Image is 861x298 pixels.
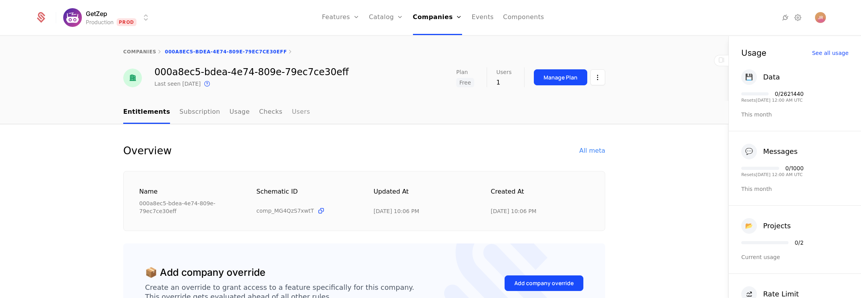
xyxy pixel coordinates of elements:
div: 0 / 2 [795,240,804,245]
div: Resets [DATE] 12:00 AM UTC [741,173,804,177]
span: comp_MG4QzS7xwtT [257,207,314,215]
div: 7/28/25, 10:06 PM [491,207,537,215]
div: Usage [741,49,766,57]
a: Users [292,101,310,124]
a: Settings [793,13,803,22]
div: Last seen [DATE] [154,80,201,88]
span: GetZep [86,9,107,18]
div: Add company override [514,279,574,287]
div: Current usage [741,253,849,261]
span: Plan [456,69,468,75]
img: 000a8ec5-bdea-4e74-809e-79ec7ce30eff [123,69,142,87]
button: Open user button [815,12,826,23]
div: Messages [763,146,797,157]
div: This month [741,111,849,118]
a: Entitlements [123,101,170,124]
div: Projects [763,220,791,231]
div: 000a8ec5-bdea-4e74-809e-79ec7ce30eff [154,67,349,77]
div: 0 / 2621440 [775,91,804,97]
div: Updated at [374,187,472,204]
a: Integrations [781,13,790,22]
div: 💾 [741,69,757,85]
div: Overview [123,143,172,159]
div: 📦 Add company override [145,265,266,280]
div: Resets [DATE] 12:00 AM UTC [741,98,804,102]
div: Created at [491,187,590,204]
img: Jack Ryan [815,12,826,23]
img: GetZep [63,8,82,27]
span: Free [456,78,474,87]
div: 💬 [741,144,757,159]
a: Usage [230,101,250,124]
div: Manage Plan [544,74,578,81]
a: Subscription [179,101,220,124]
a: Checks [259,101,282,124]
div: See all usage [812,50,849,56]
button: 📂Projects [741,218,791,234]
button: Add company override [505,275,583,291]
div: Schematic ID [257,187,355,204]
nav: Main [123,101,605,124]
span: Prod [117,18,136,26]
button: Select action [590,69,605,85]
div: 7/28/25, 10:06 PM [374,207,419,215]
div: 1 [496,78,512,87]
div: 0 / 1000 [785,166,804,171]
div: Production [86,18,113,26]
div: Name [139,187,238,196]
div: This month [741,185,849,193]
a: companies [123,49,156,55]
div: 000a8ec5-bdea-4e74-809e-79ec7ce30eff [139,199,238,215]
div: All meta [579,146,605,155]
button: Select environment [66,9,151,26]
span: Users [496,69,512,75]
button: 💬Messages [741,144,797,159]
button: Manage Plan [534,69,587,85]
div: Data [763,72,780,83]
button: 💾Data [741,69,780,85]
ul: Choose Sub Page [123,101,310,124]
div: 📂 [741,218,757,234]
